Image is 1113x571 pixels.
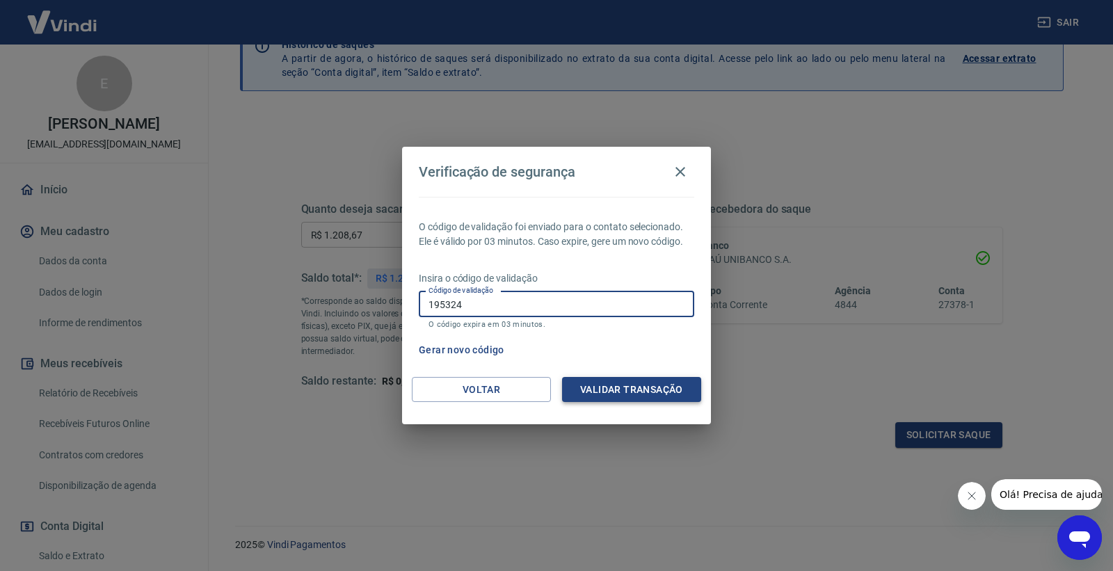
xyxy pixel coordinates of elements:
label: Código de validação [429,285,493,296]
span: Olá! Precisa de ajuda? [8,10,117,21]
iframe: Fechar mensagem [958,482,986,510]
iframe: Mensagem da empresa [991,479,1102,510]
h4: Verificação de segurança [419,163,575,180]
button: Validar transação [562,377,701,403]
p: O código expira em 03 minutos. [429,320,684,329]
p: O código de validação foi enviado para o contato selecionado. Ele é válido por 03 minutos. Caso e... [419,220,694,249]
iframe: Botão para abrir a janela de mensagens [1057,515,1102,560]
p: Insira o código de validação [419,271,694,286]
button: Gerar novo código [413,337,510,363]
button: Voltar [412,377,551,403]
